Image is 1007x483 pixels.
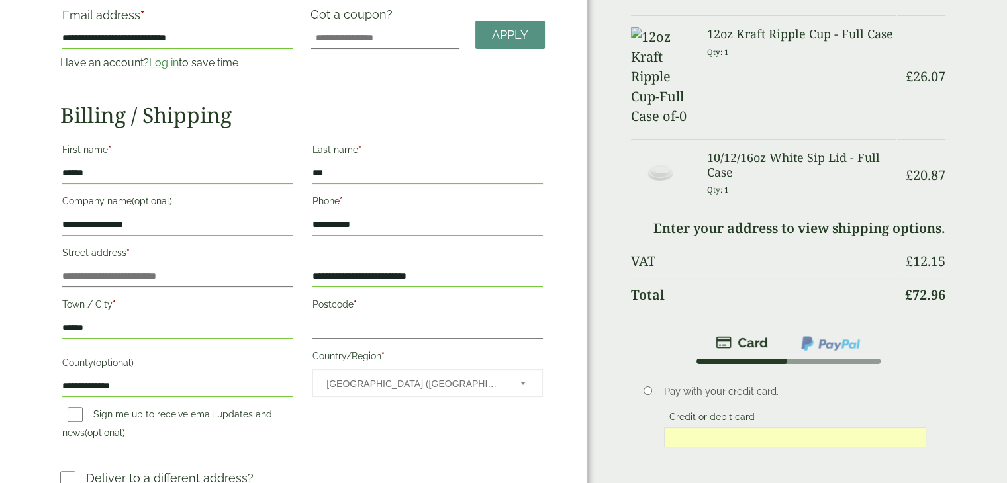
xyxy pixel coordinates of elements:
label: Company name [62,192,293,214]
abbr: required [113,299,116,310]
span: (optional) [93,357,134,368]
a: Log in [149,56,179,69]
bdi: 72.96 [905,286,945,304]
abbr: required [140,8,144,22]
label: First name [62,140,293,163]
img: stripe.png [716,335,768,351]
td: Enter your address to view shipping options. [631,212,945,244]
abbr: required [354,299,357,310]
span: £ [906,166,913,184]
label: Last name [312,140,543,163]
img: ppcp-gateway.png [800,335,861,352]
th: VAT [631,245,896,277]
label: Phone [312,192,543,214]
span: (optional) [132,196,172,206]
p: Have an account? to save time [60,55,295,71]
label: Email address [62,9,293,28]
abbr: required [108,144,111,155]
span: £ [906,252,913,270]
span: (optional) [85,427,125,438]
bdi: 26.07 [906,67,945,85]
span: £ [905,286,912,304]
label: Postcode [312,295,543,318]
iframe: Secure card payment input frame [668,431,922,443]
small: Qty: 1 [707,47,729,57]
h3: 12oz Kraft Ripple Cup - Full Case [707,27,896,42]
label: Sign me up to receive email updates and news [62,409,272,442]
abbr: required [340,196,343,206]
label: Credit or debit card [664,412,760,426]
h3: 10/12/16oz White Sip Lid - Full Case [707,151,896,179]
bdi: 12.15 [906,252,945,270]
label: Got a coupon? [311,7,398,28]
span: £ [906,67,913,85]
span: Country/Region [312,369,543,397]
abbr: required [126,247,130,258]
label: Town / City [62,295,293,318]
h2: Billing / Shipping [60,103,545,128]
span: United Kingdom (UK) [326,370,503,398]
label: Street address [62,243,293,266]
abbr: required [381,351,385,361]
span: Apply [492,28,528,42]
small: Qty: 1 [707,185,729,195]
label: County [62,353,293,376]
th: Total [631,279,896,311]
input: Sign me up to receive email updates and news(optional) [68,407,83,422]
label: Country/Region [312,347,543,369]
abbr: required [358,144,361,155]
p: Pay with your credit card. [664,384,926,399]
img: 12oz Kraft Ripple Cup-Full Case of-0 [631,27,691,126]
bdi: 20.87 [906,166,945,184]
a: Apply [475,21,545,49]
